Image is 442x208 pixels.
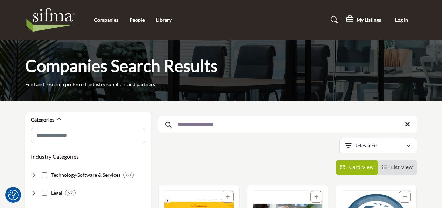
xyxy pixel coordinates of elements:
a: View List [382,165,413,170]
button: Log In [386,14,417,27]
a: Add To List [314,194,318,200]
li: Card View [336,160,378,175]
input: Select Legal checkbox [42,190,47,196]
span: Card View [349,165,373,170]
div: 97 Results For Legal [65,190,76,196]
a: Add To List [403,194,407,200]
div: My Listings [346,16,381,24]
h5: My Listings [357,17,381,23]
h2: Categories [31,116,54,123]
b: 97 [68,190,73,195]
b: 60 [126,173,131,178]
button: Relevance [339,138,417,153]
div: 60 Results For Technology/Software & Services [123,172,134,178]
button: Industry Categories [31,152,79,161]
p: Find and research preferred industry suppliers and partners [25,81,155,88]
button: Consent Preferences [8,190,19,200]
input: Search Keyword [158,116,417,133]
img: Site Logo [25,6,80,34]
input: Search Category [31,128,145,143]
a: View Card [340,165,374,170]
span: List View [391,165,413,170]
p: Relevance [354,142,377,149]
a: Library [156,17,172,23]
li: List View [378,160,417,175]
span: Log In [395,17,408,23]
h4: Legal: Providing legal advice, compliance support, and litigation services to securities industry... [51,189,62,196]
a: People [130,17,145,23]
h1: Companies Search Results [25,55,218,77]
a: Add To List [226,194,230,200]
img: Revisit consent button [8,190,19,200]
a: Search [324,14,343,26]
h4: Technology/Software & Services: Developing and implementing technology solutions to support secur... [51,172,120,179]
input: Select Technology/Software & Services checkbox [42,172,47,178]
a: Companies [94,17,118,23]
